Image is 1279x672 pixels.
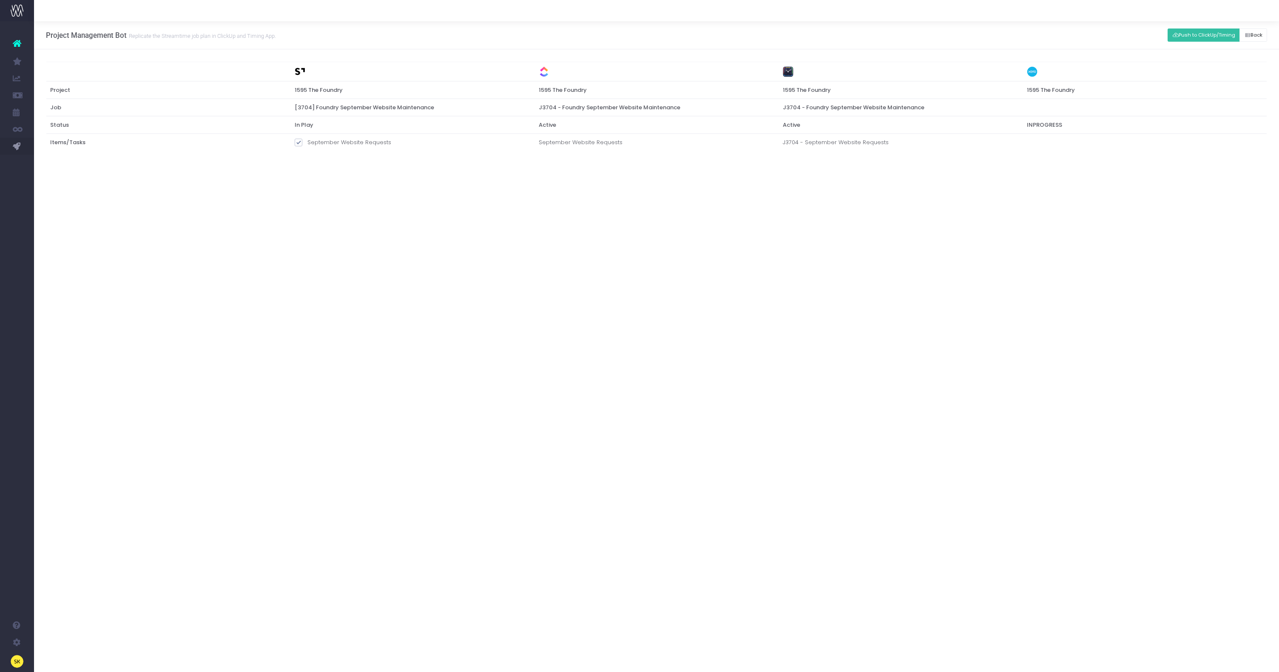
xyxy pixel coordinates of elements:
[539,103,680,112] span: J3704 - Foundry September Website Maintenance
[1023,116,1267,134] th: INPROGRESS
[295,66,305,77] img: streamtime_fav.png
[1239,28,1267,42] button: Back
[534,134,779,155] td: September Website Requests
[539,66,549,77] img: clickup-color.png
[539,86,587,94] span: 1595 The Foundry
[46,134,290,155] th: Items/Tasks
[290,116,534,134] th: In Play
[295,103,434,112] span: [3704] Foundry September Website Maintenance
[783,103,924,112] span: J3704 - Foundry September Website Maintenance
[779,134,1023,155] td: J3704 - September Website Requests
[1027,66,1037,77] img: xero-color.png
[783,86,831,94] span: 1595 The Foundry
[46,81,290,99] th: Project
[534,116,779,134] th: Active
[46,116,290,134] th: Status
[1168,28,1240,42] button: Push to ClickUp/Timing
[1027,86,1075,94] span: 1595 The Foundry
[46,99,290,116] th: Job
[295,86,343,94] span: 1595 The Foundry
[783,66,793,77] img: timing-color.png
[1168,26,1267,44] div: Small button group
[127,31,276,40] small: Replicate the Streamtime job plan in ClickUp and Timing App.
[779,116,1023,134] th: Active
[46,31,276,40] h3: Project Management Bot
[295,138,391,147] label: September Website Requests
[11,655,23,668] img: images/default_profile_image.png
